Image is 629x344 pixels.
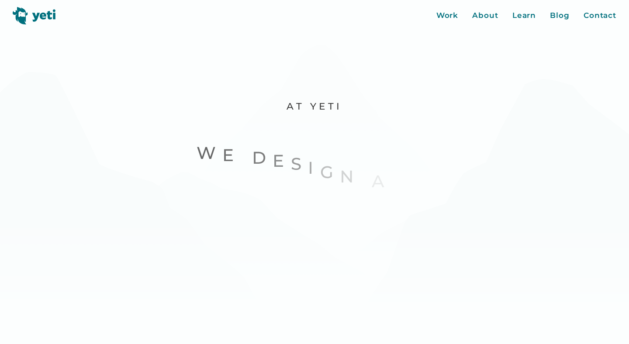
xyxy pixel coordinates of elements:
a: Work [436,10,459,21]
p: At Yeti [160,100,469,112]
a: Blog [550,10,570,21]
a: About [472,10,498,21]
img: Yeti logo [13,7,56,24]
a: Learn [512,10,536,21]
a: Contact [584,10,616,21]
